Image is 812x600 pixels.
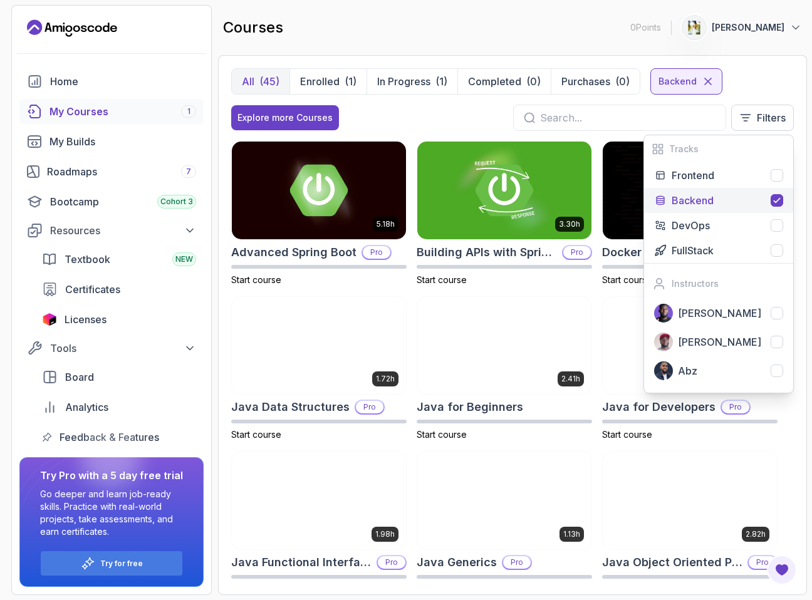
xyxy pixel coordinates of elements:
h2: Building APIs with Spring Boot [417,244,557,261]
img: Building APIs with Spring Boot card [417,142,591,239]
button: Explore more Courses [231,105,339,130]
a: analytics [34,395,204,420]
p: Completed [468,74,521,89]
img: instructor img [654,304,673,323]
button: instructor img[PERSON_NAME] [644,328,793,356]
h2: Instructors [672,277,719,290]
a: board [34,365,204,390]
p: Pro [356,401,383,413]
p: Pro [503,556,531,569]
p: Pro [563,246,591,259]
p: Filters [757,110,786,125]
span: Feedback & Features [60,430,159,445]
p: [PERSON_NAME] [712,21,784,34]
button: Enrolled(1) [289,69,367,94]
div: (0) [615,74,630,89]
p: [PERSON_NAME] [678,334,761,349]
button: instructor imgAbz [644,356,793,385]
a: feedback [34,425,204,450]
p: Purchases [561,74,610,89]
button: Open Feedback Button [767,555,797,585]
p: 2.41h [561,374,580,384]
p: FullStack [672,243,714,258]
p: 0 Points [630,21,661,34]
p: Pro [363,246,390,259]
div: Resources [50,223,196,238]
span: Licenses [65,312,107,327]
button: FullStack [644,238,793,263]
h2: courses [223,18,283,38]
button: DevOps [644,213,793,238]
p: Pro [722,401,749,413]
span: Board [65,370,94,385]
img: Docker for Java Developers card [603,142,777,239]
p: 1.98h [375,529,395,539]
div: (1) [435,74,447,89]
button: Filters [731,105,794,131]
div: Roadmaps [47,164,196,179]
p: 3.30h [559,219,580,229]
button: Purchases(0) [551,69,640,94]
p: Abz [678,363,697,378]
p: In Progress [377,74,430,89]
img: jetbrains icon [42,313,57,326]
img: Java for Beginners card [417,297,591,395]
div: Explore more Courses [237,111,333,124]
a: certificates [34,277,204,302]
a: Try for free [100,559,143,569]
div: (45) [259,74,279,89]
div: Bootcamp [50,194,196,209]
p: DevOps [672,218,710,233]
span: Textbook [65,252,110,267]
img: Java Generics card [417,452,591,549]
button: Frontend [644,163,793,188]
p: Enrolled [300,74,340,89]
div: (1) [345,74,357,89]
button: Resources [19,219,204,242]
a: Landing page [27,18,117,38]
a: licenses [34,307,204,332]
span: Analytics [65,400,108,415]
span: 7 [186,167,191,177]
div: My Builds [49,134,196,149]
a: textbook [34,247,204,272]
p: 1.13h [563,529,580,539]
button: All(45) [232,69,289,94]
p: 2.82h [746,529,766,539]
a: roadmaps [19,159,204,184]
span: Start course [602,274,652,285]
p: Pro [378,556,405,569]
h2: Java Generics [417,554,497,571]
h2: Java Functional Interfaces [231,554,372,571]
p: Go deeper and learn job-ready skills. Practice with real-world projects, take assessments, and ea... [40,488,183,538]
p: Backend [672,193,714,208]
a: builds [19,129,204,154]
button: Tools [19,337,204,359]
span: Cohort 3 [160,197,193,207]
span: Start course [231,274,281,285]
span: Start course [417,429,467,440]
span: Start course [231,429,281,440]
img: user profile image [682,16,706,39]
p: Frontend [672,168,714,183]
img: Java Functional Interfaces card [232,452,406,549]
img: Advanced Spring Boot card [232,142,406,239]
p: Pro [749,556,776,569]
h2: Java Data Structures [231,398,350,416]
button: Completed(0) [457,69,551,94]
div: (0) [526,74,541,89]
p: 1.72h [376,374,395,384]
a: home [19,69,204,94]
div: Tools [50,341,196,356]
h2: Java Object Oriented Programming [602,554,742,571]
input: Search... [540,110,716,125]
span: Start course [602,429,652,440]
p: [PERSON_NAME] [678,306,761,321]
button: In Progress(1) [367,69,457,94]
p: All [242,74,254,89]
span: 1 [187,106,190,116]
img: instructor img [654,361,673,380]
h2: Docker for Java Developers [602,244,742,261]
h2: Java for Beginners [417,398,523,416]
